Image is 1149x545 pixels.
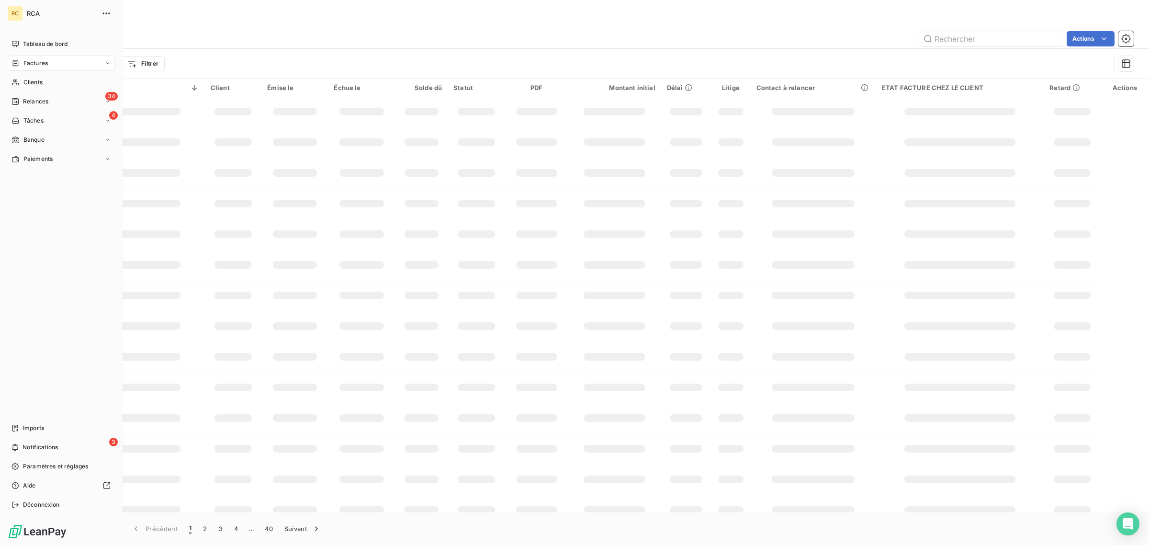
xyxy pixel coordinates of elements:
div: Échue le [334,84,389,91]
div: Délai [667,84,706,91]
input: Rechercher [919,31,1063,46]
button: 40 [259,519,279,539]
div: ETAT FACTURE CHEZ LE CLIENT [882,84,1038,91]
span: Notifications [23,443,58,452]
span: Tableau de bord [23,40,68,48]
div: Actions [1106,84,1143,91]
button: 1 [183,519,197,539]
span: 1 [189,524,191,534]
span: Déconnexion [23,500,60,509]
div: RC [8,6,23,21]
span: RCA [27,10,96,17]
span: Banque [23,136,45,144]
div: Retard [1049,84,1094,91]
span: Clients [23,78,43,87]
span: Paiements [23,155,53,163]
div: Open Intercom Messenger [1116,512,1139,535]
button: Suivant [279,519,327,539]
button: 2 [197,519,213,539]
div: Litige [717,84,744,91]
button: Précédent [125,519,183,539]
img: Logo LeanPay [8,524,67,539]
button: 3 [213,519,228,539]
a: Aide [8,478,114,493]
div: Contact à relancer [756,84,870,91]
div: Émise le [267,84,322,91]
span: 34 [105,92,118,101]
button: 4 [228,519,244,539]
span: Imports [23,424,44,432]
span: Relances [23,97,48,106]
div: Solde dû [401,84,442,91]
span: 3 [109,438,118,446]
span: … [244,521,259,536]
div: Montant initial [574,84,655,91]
span: Factures [23,59,48,68]
div: Statut [453,84,499,91]
span: Aide [23,481,36,490]
div: PDF [511,84,562,91]
button: Actions [1067,31,1115,46]
div: Client [211,84,256,91]
button: Filtrer [121,56,165,71]
span: Paramètres et réglages [23,462,88,471]
span: Tâches [23,116,44,125]
span: 4 [109,111,118,120]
